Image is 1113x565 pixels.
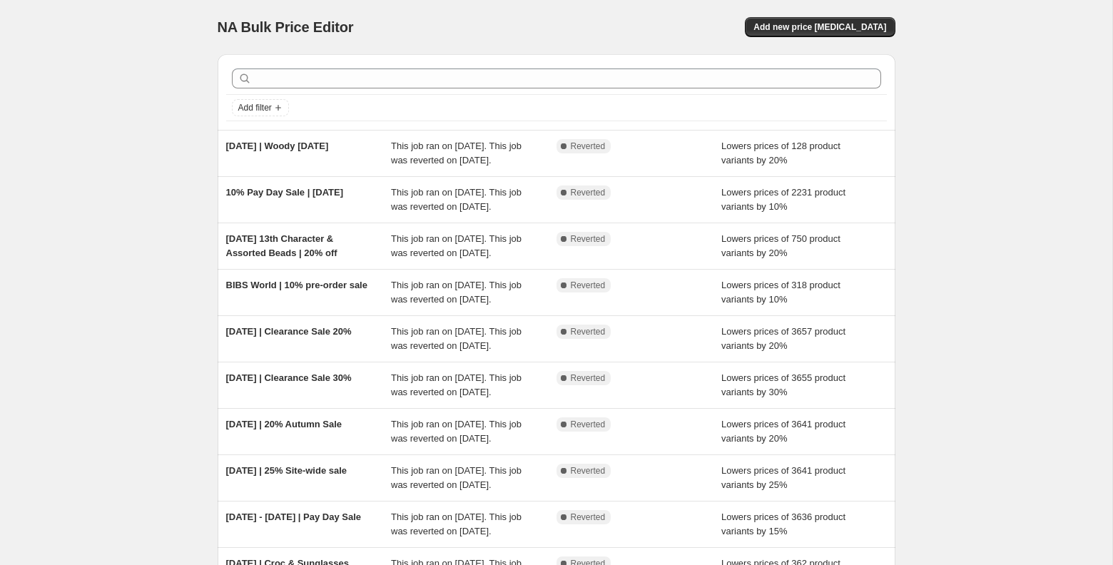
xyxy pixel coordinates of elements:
[571,233,606,245] span: Reverted
[721,233,840,258] span: Lowers prices of 750 product variants by 20%
[721,187,845,212] span: Lowers prices of 2231 product variants by 10%
[238,102,272,113] span: Add filter
[571,372,606,384] span: Reverted
[721,326,845,351] span: Lowers prices of 3657 product variants by 20%
[391,465,522,490] span: This job ran on [DATE]. This job was reverted on [DATE].
[226,187,344,198] span: 10% Pay Day Sale | [DATE]
[571,465,606,477] span: Reverted
[226,326,352,337] span: [DATE] | Clearance Sale 20%
[232,99,289,116] button: Add filter
[226,372,352,383] span: [DATE] | Clearance Sale 30%
[571,419,606,430] span: Reverted
[721,141,840,166] span: Lowers prices of 128 product variants by 20%
[753,21,886,33] span: Add new price [MEDICAL_DATA]
[226,233,337,258] span: [DATE] 13th Character & Assorted Beads | 20% off
[721,280,840,305] span: Lowers prices of 318 product variants by 10%
[226,511,362,522] span: [DATE] - [DATE] | Pay Day Sale
[391,511,522,536] span: This job ran on [DATE]. This job was reverted on [DATE].
[571,141,606,152] span: Reverted
[721,372,845,397] span: Lowers prices of 3655 product variants by 30%
[226,141,329,151] span: [DATE] | Woody [DATE]
[226,465,347,476] span: [DATE] | 25% Site-wide sale
[571,280,606,291] span: Reverted
[391,233,522,258] span: This job ran on [DATE]. This job was reverted on [DATE].
[721,511,845,536] span: Lowers prices of 3636 product variants by 15%
[391,372,522,397] span: This job ran on [DATE]. This job was reverted on [DATE].
[721,465,845,490] span: Lowers prices of 3641 product variants by 25%
[218,19,354,35] span: NA Bulk Price Editor
[721,419,845,444] span: Lowers prices of 3641 product variants by 20%
[391,280,522,305] span: This job ran on [DATE]. This job was reverted on [DATE].
[391,326,522,351] span: This job ran on [DATE]. This job was reverted on [DATE].
[571,511,606,523] span: Reverted
[571,326,606,337] span: Reverted
[226,280,367,290] span: BIBS World | 10% pre-order sale
[391,141,522,166] span: This job ran on [DATE]. This job was reverted on [DATE].
[391,187,522,212] span: This job ran on [DATE]. This job was reverted on [DATE].
[226,419,342,429] span: [DATE] | 20% Autumn Sale
[745,17,895,37] button: Add new price [MEDICAL_DATA]
[571,187,606,198] span: Reverted
[391,419,522,444] span: This job ran on [DATE]. This job was reverted on [DATE].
